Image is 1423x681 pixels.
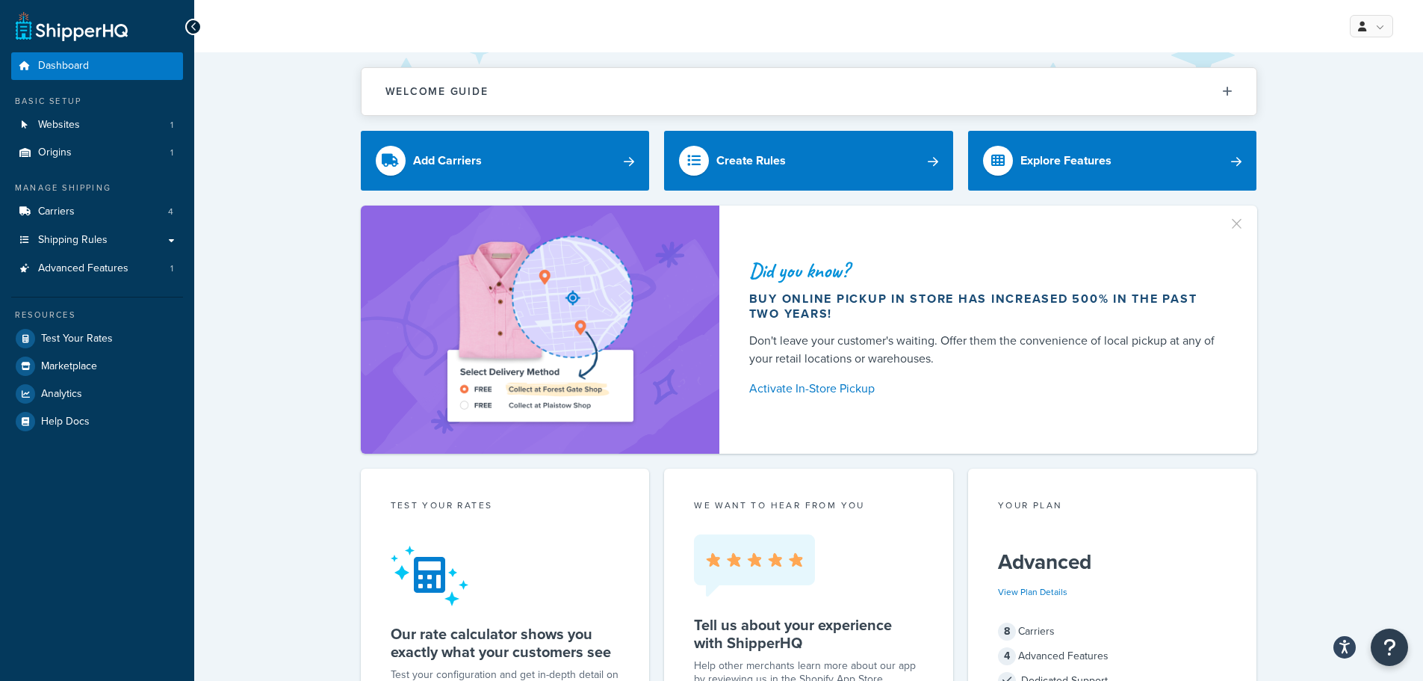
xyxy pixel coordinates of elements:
[749,332,1221,368] div: Don't leave your customer's waiting. Offer them the convenience of local pickup at any of your re...
[968,131,1257,191] a: Explore Features
[170,262,173,275] span: 1
[385,86,489,97] h2: Welcome Guide
[362,68,1256,115] button: Welcome Guide
[11,325,183,352] a: Test Your Rates
[11,111,183,139] li: Websites
[391,625,620,661] h5: Our rate calculator shows you exactly what your customers see
[998,550,1227,574] h5: Advanced
[11,380,183,407] a: Analytics
[998,621,1227,642] div: Carriers
[413,150,482,171] div: Add Carriers
[998,623,1016,641] span: 8
[716,150,786,171] div: Create Rules
[749,292,1221,321] div: Buy online pickup in store has increased 500% in the past two years!
[998,647,1016,665] span: 4
[694,616,923,652] h5: Tell us about your experience with ShipperHQ
[38,206,75,218] span: Carriers
[749,378,1221,399] a: Activate In-Store Pickup
[11,309,183,321] div: Resources
[41,333,113,345] span: Test Your Rates
[391,499,620,516] div: Test your rates
[11,111,183,139] a: Websites1
[38,234,108,247] span: Shipping Rules
[41,360,97,373] span: Marketplace
[11,139,183,167] a: Origins1
[11,408,183,435] a: Help Docs
[998,585,1067,599] a: View Plan Details
[664,131,953,191] a: Create Rules
[11,198,183,226] a: Carriers4
[38,119,80,132] span: Websites
[11,198,183,226] li: Carriers
[749,260,1221,281] div: Did you know?
[361,131,650,191] a: Add Carriers
[11,182,183,194] div: Manage Shipping
[998,646,1227,667] div: Advanced Features
[11,139,183,167] li: Origins
[170,147,173,159] span: 1
[405,228,675,431] img: ad-shirt-map-b0359fc47e01cab431d101c4b569394f6a03f54285957d908178d52f29eb9668.png
[38,262,128,275] span: Advanced Features
[11,52,183,80] a: Dashboard
[11,95,183,108] div: Basic Setup
[11,227,183,254] a: Shipping Rules
[41,388,82,401] span: Analytics
[11,353,183,380] a: Marketplace
[41,416,90,428] span: Help Docs
[11,255,183,283] a: Advanced Features1
[11,255,183,283] li: Advanced Features
[1371,629,1408,666] button: Open Resource Center
[998,499,1227,516] div: Your Plan
[170,119,173,132] span: 1
[168,206,173,218] span: 4
[1020,150,1112,171] div: Explore Features
[38,147,72,159] span: Origins
[694,499,923,512] p: we want to hear from you
[38,60,89,73] span: Dashboard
